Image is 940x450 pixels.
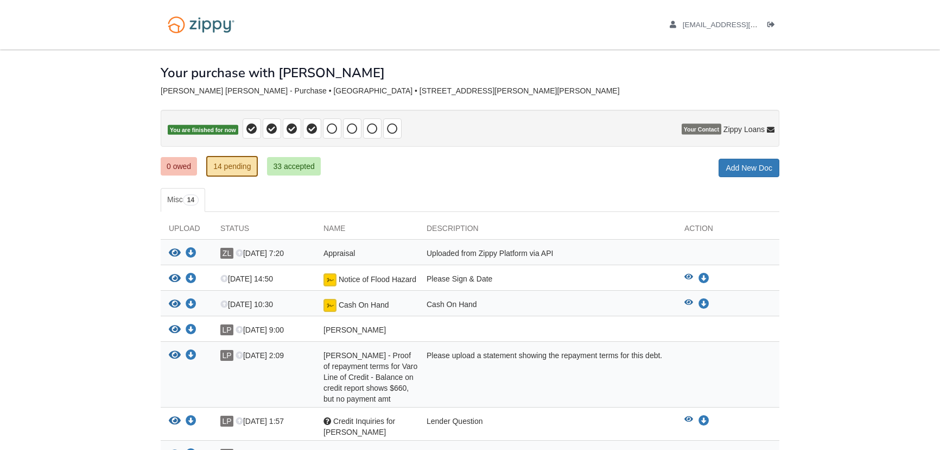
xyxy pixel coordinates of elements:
span: You are finished for now [168,125,238,135]
div: Description [418,223,676,239]
button: View LeeShawn Porrata Jackson - Proof of repayment terms for Varo Line of Credit - Balance on cre... [169,350,181,361]
img: Document fully signed [323,299,336,312]
span: [DATE] 14:50 [220,274,273,283]
button: View Neil SS [169,324,181,336]
a: Download Credit Inquiries for LeeShawn [186,417,196,426]
button: View Notice of Flood Hazard [684,273,693,284]
span: ZL [220,248,233,259]
span: LP [220,324,233,335]
span: Your Contact [682,124,721,135]
div: Lender Question [418,416,676,437]
a: 14 pending [206,156,258,177]
span: 14 [183,195,199,205]
div: Action [676,223,779,239]
span: Zippy Loans [723,124,765,135]
a: Log out [767,21,779,32]
button: View Cash On Hand [684,299,693,310]
button: View Appraisal [169,248,181,259]
a: Download Cash On Hand [698,300,709,309]
a: edit profile [670,21,807,32]
a: 0 owed [161,157,197,176]
div: Cash On Hand [418,299,676,313]
div: Upload [161,223,212,239]
button: View Notice of Flood Hazard [169,273,181,285]
div: Status [212,223,315,239]
span: Appraisal [323,249,355,258]
a: Download Notice of Flood Hazard [186,275,196,284]
span: [DATE] 2:09 [236,351,284,360]
span: [DATE] 9:00 [236,326,284,334]
a: Add New Doc [719,159,779,177]
button: View Credit Inquiries for LeeShawn [169,416,181,427]
a: Download Neil SS [186,326,196,335]
span: Cash On Hand [339,301,389,309]
span: [DATE] 10:30 [220,300,273,309]
div: Uploaded from Zippy Platform via API [418,248,676,262]
img: Document fully signed [323,273,336,286]
span: [DATE] 7:20 [236,249,284,258]
a: Download Notice of Flood Hazard [698,274,709,283]
button: View Cash On Hand [169,299,181,310]
span: Credit Inquiries for [PERSON_NAME] [323,417,395,436]
span: [DATE] 1:57 [236,417,284,426]
a: 33 accepted [267,157,320,176]
span: [PERSON_NAME] - Proof of repayment terms for Varo Line of Credit - Balance on credit report shows... [323,351,417,403]
button: View Credit Inquiries for LeeShawn [684,416,693,427]
div: Name [315,223,418,239]
span: LP [220,350,233,361]
h1: Your purchase with [PERSON_NAME] [161,66,385,80]
span: lpj6481@gmail.com [683,21,807,29]
div: Please upload a statement showing the repayment terms for this debt. [418,350,676,404]
a: Download Cash On Hand [186,301,196,309]
span: Notice of Flood Hazard [339,275,416,284]
span: LP [220,416,233,427]
div: [PERSON_NAME] [PERSON_NAME] - Purchase • [GEOGRAPHIC_DATA] • [STREET_ADDRESS][PERSON_NAME][PERSON... [161,86,779,96]
div: Please Sign & Date [418,273,676,287]
a: Download Credit Inquiries for LeeShawn [698,417,709,426]
a: Download Appraisal [186,249,196,258]
img: Logo [161,11,242,39]
a: Misc [161,188,205,212]
a: Download LeeShawn Porrata Jackson - Proof of repayment terms for Varo Line of Credit - Balance on... [186,352,196,360]
span: [PERSON_NAME] [323,326,386,334]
